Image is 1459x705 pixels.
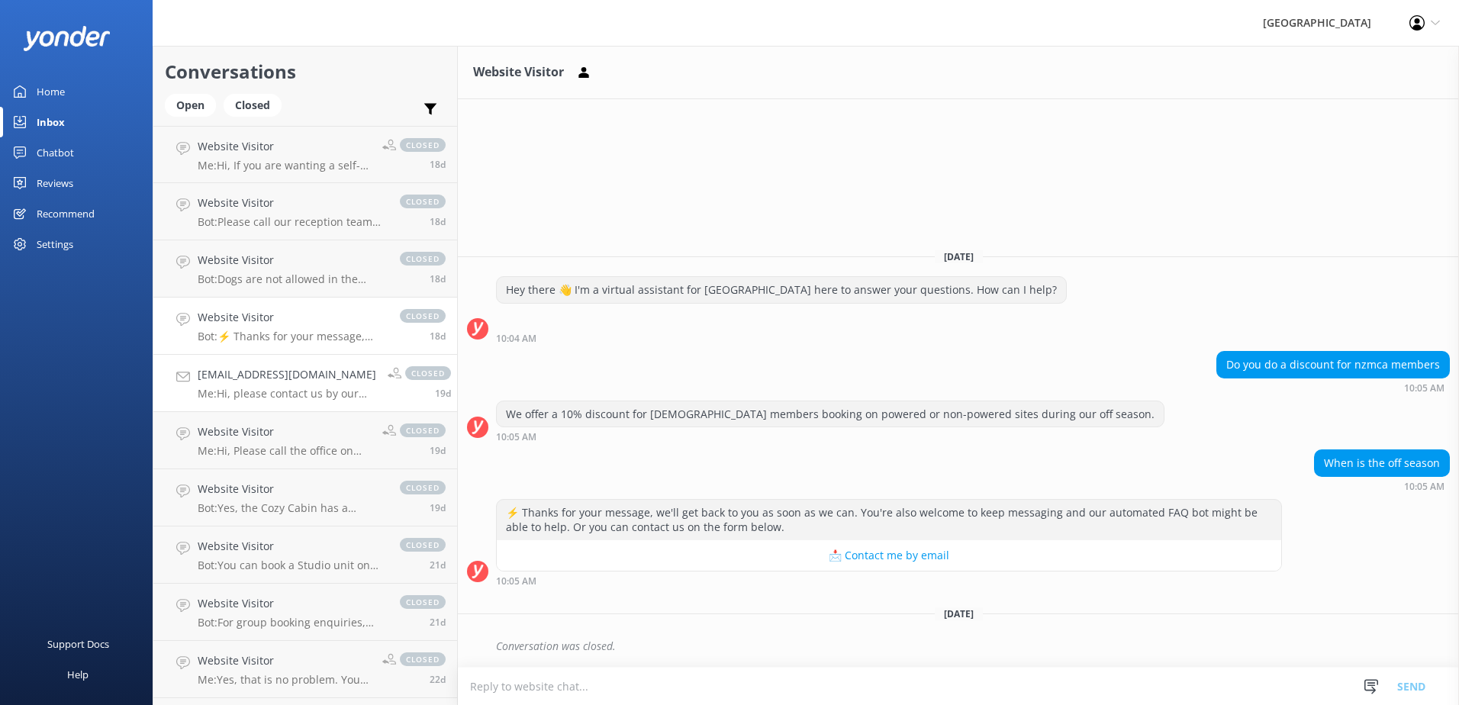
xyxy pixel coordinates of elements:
strong: 10:05 AM [496,577,536,586]
a: Website VisitorMe:Hi, If you are wanting a self-contained unit/room the mini stay is 5 days. Ther... [153,126,457,183]
div: Recommend [37,198,95,229]
button: 📩 Contact me by email [497,540,1281,571]
a: Website VisitorBot:Please call our reception team on 078258283, and they will assist you with you... [153,183,457,240]
p: Bot: ⚡ Thanks for your message, we'll get back to you as soon as we can. You're also welcome to k... [198,330,385,343]
h4: [EMAIL_ADDRESS][DOMAIN_NAME] [198,366,376,383]
a: Website VisitorMe:Hi, Please call the office on [PHONE_NUMBER] to make a booking. RHPP Office.clo... [153,412,457,469]
a: Website VisitorBot:⚡ Thanks for your message, we'll get back to you as soon as we can. You're als... [153,298,457,355]
h4: Website Visitor [198,423,371,440]
span: Sep 20 2025 04:26pm (UTC +13:00) Pacific/Auckland [435,387,451,400]
a: Website VisitorBot:You can book a Studio unit on our website: [URL][DOMAIN_NAME].closed21d [153,526,457,584]
a: [EMAIL_ADDRESS][DOMAIN_NAME]Me:Hi, please contact us by our email, we are not able to manager thi... [153,355,457,412]
h3: Website Visitor [473,63,564,82]
div: Sep 21 2025 10:04am (UTC +13:00) Pacific/Auckland [496,333,1067,343]
span: [DATE] [935,607,983,620]
div: Hey there 👋 I'm a virtual assistant for [GEOGRAPHIC_DATA] here to answer your questions. How can ... [497,277,1066,303]
h4: Website Visitor [198,481,385,497]
div: Closed [224,94,282,117]
p: Bot: Yes, the Cozy Cabin has a double bed and is suitable for up to 2 people. The Holiday Cabin a... [198,501,385,515]
span: Sep 17 2025 05:31pm (UTC +13:00) Pacific/Auckland [430,673,446,686]
span: [DATE] [935,250,983,263]
span: closed [400,538,446,552]
div: We offer a 10% discount for [DEMOGRAPHIC_DATA] members booking on powered or non-powered sites du... [497,401,1164,427]
span: closed [405,366,451,380]
strong: 10:05 AM [1404,482,1445,491]
span: Sep 21 2025 05:53pm (UTC +13:00) Pacific/Auckland [430,158,446,171]
a: Website VisitorBot:For group booking enquiries, please send an email to our Groups Co-Ordinator a... [153,584,457,641]
div: ⚡ Thanks for your message, we'll get back to you as soon as we can. You're also welcome to keep m... [497,500,1281,540]
div: Sep 21 2025 10:05am (UTC +13:00) Pacific/Auckland [496,575,1282,586]
strong: 10:05 AM [496,433,536,442]
h2: Conversations [165,57,446,86]
h4: Website Visitor [198,252,385,269]
span: closed [400,481,446,494]
p: Bot: Please call our reception team on 078258283, and they will assist you with your payment. [198,215,385,229]
h4: Website Visitor [198,309,385,326]
div: Open [165,94,216,117]
span: closed [400,652,446,666]
p: Me: Hi, If you are wanting a self-contained unit/room the mini stay is 5 days. There is no minimu... [198,159,371,172]
div: Reviews [37,168,73,198]
div: Help [67,659,89,690]
span: Sep 21 2025 05:46pm (UTC +13:00) Pacific/Auckland [430,215,446,228]
div: 2025-09-25T18:02:57.139 [467,633,1450,659]
span: closed [400,195,446,208]
span: closed [400,252,446,266]
span: Sep 18 2025 03:48pm (UTC +13:00) Pacific/Auckland [430,616,446,629]
img: yonder-white-logo.png [23,26,111,51]
div: Support Docs [47,629,109,659]
a: Open [165,96,224,113]
h4: Website Visitor [198,195,385,211]
p: Bot: You can book a Studio unit on our website: [URL][DOMAIN_NAME]. [198,559,385,572]
span: Sep 20 2025 03:26pm (UTC +13:00) Pacific/Auckland [430,444,446,457]
div: Chatbot [37,137,74,168]
p: Me: Hi, Please call the office on [PHONE_NUMBER] to make a booking. RHPP Office. [198,444,371,458]
div: Sep 21 2025 10:05am (UTC +13:00) Pacific/Auckland [496,431,1164,442]
span: Sep 19 2025 08:45am (UTC +13:00) Pacific/Auckland [430,559,446,571]
a: Website VisitorMe:Yes, that is no problem. You can book them online or just give us a call.closed22d [153,641,457,698]
div: Do you do a discount for nzmca members [1217,352,1449,378]
p: Bot: Dogs are not allowed in the park. [198,272,385,286]
h4: Website Visitor [198,138,371,155]
div: When is the off season [1315,450,1449,476]
p: Me: Yes, that is no problem. You can book them online or just give us a call. [198,673,371,687]
h4: Website Visitor [198,595,385,612]
span: Sep 21 2025 02:46pm (UTC +13:00) Pacific/Auckland [430,272,446,285]
span: closed [400,595,446,609]
h4: Website Visitor [198,538,385,555]
span: closed [400,423,446,437]
div: Sep 21 2025 10:05am (UTC +13:00) Pacific/Auckland [1216,382,1450,393]
span: closed [400,138,446,152]
strong: 10:05 AM [1404,384,1445,393]
p: Bot: For group booking enquiries, please send an email to our Groups Co-Ordinator at [EMAIL_ADDRE... [198,616,385,629]
p: Me: Hi, please contact us by our email, we are not able to manager this enquiry on this platform.... [198,387,376,401]
h4: Website Visitor [198,652,371,669]
a: Website VisitorBot:Dogs are not allowed in the park.closed18d [153,240,457,298]
a: Closed [224,96,289,113]
a: Website VisitorBot:Yes, the Cozy Cabin has a double bed and is suitable for up to 2 people. The H... [153,469,457,526]
span: Sep 21 2025 10:05am (UTC +13:00) Pacific/Auckland [430,330,446,343]
div: Inbox [37,107,65,137]
div: Settings [37,229,73,259]
span: Sep 20 2025 10:16am (UTC +13:00) Pacific/Auckland [430,501,446,514]
span: closed [400,309,446,323]
strong: 10:04 AM [496,334,536,343]
div: Conversation was closed. [496,633,1450,659]
div: Sep 21 2025 10:05am (UTC +13:00) Pacific/Auckland [1314,481,1450,491]
div: Home [37,76,65,107]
